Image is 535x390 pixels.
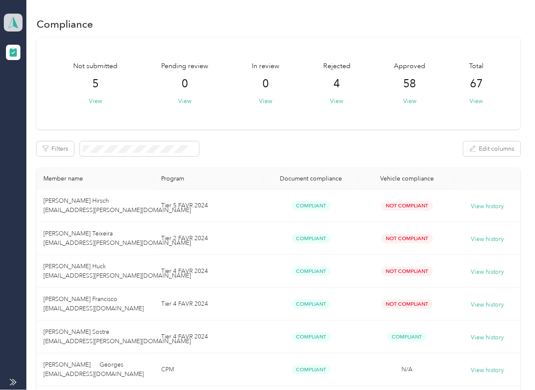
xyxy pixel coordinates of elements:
[469,61,484,72] span: Total
[401,366,413,373] span: N/A
[74,61,118,72] span: Not submitted
[381,299,433,309] span: Not Compliant
[182,77,188,91] span: 0
[259,97,273,106] button: View
[292,332,331,342] span: Compliant
[471,235,504,244] button: View history
[154,168,263,189] th: Program
[292,234,331,244] span: Compliant
[154,321,263,353] td: Tier 4 FAVR 2024
[471,366,504,375] button: View history
[89,97,102,106] button: View
[381,267,433,276] span: Not Compliant
[252,61,280,72] span: In review
[366,175,448,182] div: Vehicle compliance
[43,197,191,214] span: [PERSON_NAME] Hirsch [EMAIL_ADDRESS][PERSON_NAME][DOMAIN_NAME]
[154,222,263,255] td: Tier 2 FAVR 2024
[471,267,504,277] button: View history
[92,77,99,91] span: 5
[161,61,208,72] span: Pending review
[154,353,263,386] td: CPM
[471,202,504,211] button: View history
[43,295,144,312] span: [PERSON_NAME] Francisco [EMAIL_ADDRESS][DOMAIN_NAME]
[154,189,263,222] td: Tier 5 FAVR 2024
[37,141,74,156] button: Filters
[292,299,331,309] span: Compliant
[323,61,350,72] span: Rejected
[292,201,331,211] span: Compliant
[334,77,340,91] span: 4
[270,175,352,182] div: Document compliance
[394,61,426,72] span: Approved
[292,365,331,375] span: Compliant
[43,263,191,279] span: [PERSON_NAME] Huck [EMAIL_ADDRESS][PERSON_NAME][DOMAIN_NAME]
[154,288,263,321] td: Tier 4 FAVR 2024
[381,201,433,211] span: Not Compliant
[470,97,483,106] button: View
[403,97,416,106] button: View
[471,333,504,342] button: View history
[43,361,144,378] span: [PERSON_NAME] Georges [EMAIL_ADDRESS][DOMAIN_NAME]
[487,342,535,390] iframe: Everlance-gr Chat Button Frame
[154,255,263,288] td: Tier 4 FAVR 2024
[381,234,433,244] span: Not Compliant
[263,77,269,91] span: 0
[471,300,504,310] button: View history
[43,328,191,345] span: [PERSON_NAME] Sostre [EMAIL_ADDRESS][PERSON_NAME][DOMAIN_NAME]
[178,97,191,106] button: View
[387,332,427,342] span: Compliant
[330,97,344,106] button: View
[404,77,416,91] span: 58
[37,168,154,189] th: Member name
[292,267,331,276] span: Compliant
[37,20,93,29] h1: Compliance
[43,230,191,247] span: [PERSON_NAME] Teixeira [EMAIL_ADDRESS][PERSON_NAME][DOMAIN_NAME]
[470,77,483,91] span: 67
[464,141,521,156] button: Edit columns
